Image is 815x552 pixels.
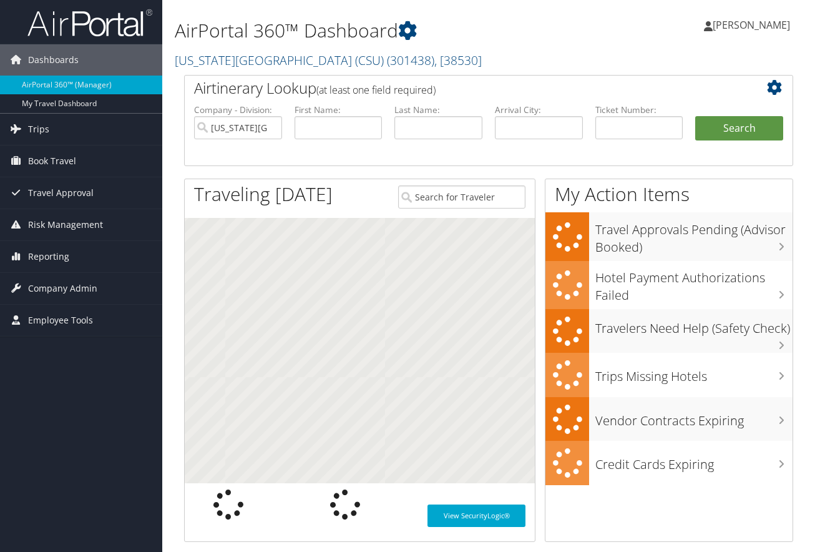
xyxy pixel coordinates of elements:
[175,52,482,69] a: [US_STATE][GEOGRAPHIC_DATA] (CSU)
[695,116,783,141] button: Search
[194,104,282,116] label: Company - Division:
[545,181,793,207] h1: My Action Items
[704,6,803,44] a: [PERSON_NAME]
[427,505,525,527] a: View SecurityLogic®
[545,309,793,353] a: Travelers Need Help (Safety Check)
[595,263,793,304] h3: Hotel Payment Authorizations Failed
[434,52,482,69] span: , [ 38530 ]
[28,241,69,272] span: Reporting
[595,362,793,385] h3: Trips Missing Hotels
[194,77,733,99] h2: Airtinerary Lookup
[595,215,793,256] h3: Travel Approvals Pending (Advisor Booked)
[28,114,49,145] span: Trips
[595,313,793,337] h3: Travelers Need Help (Safety Check)
[595,406,793,430] h3: Vendor Contracts Expiring
[28,44,79,76] span: Dashboards
[545,397,793,441] a: Vendor Contracts Expiring
[194,181,333,207] h1: Traveling [DATE]
[595,450,793,473] h3: Credit Cards Expiring
[545,353,793,397] a: Trips Missing Hotels
[495,104,583,116] label: Arrival City:
[28,145,76,177] span: Book Travel
[545,261,793,309] a: Hotel Payment Authorizations Failed
[394,104,482,116] label: Last Name:
[545,441,793,485] a: Credit Cards Expiring
[398,185,525,209] input: Search for Traveler
[595,104,683,116] label: Ticket Number:
[387,52,434,69] span: ( 301438 )
[713,18,790,32] span: [PERSON_NAME]
[545,212,793,260] a: Travel Approvals Pending (Advisor Booked)
[27,8,152,37] img: airportal-logo.png
[28,177,94,209] span: Travel Approval
[175,17,593,44] h1: AirPortal 360™ Dashboard
[28,273,97,304] span: Company Admin
[28,305,93,336] span: Employee Tools
[316,83,436,97] span: (at least one field required)
[295,104,383,116] label: First Name:
[28,209,103,240] span: Risk Management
